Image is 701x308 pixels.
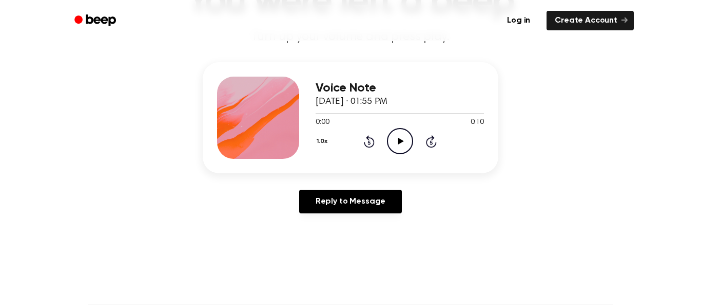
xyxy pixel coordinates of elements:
button: 1.0x [316,133,331,150]
a: Reply to Message [299,190,402,213]
h3: Voice Note [316,81,484,95]
span: 0:00 [316,117,329,128]
a: Create Account [547,11,634,30]
span: [DATE] · 01:55 PM [316,97,387,106]
a: Log in [497,9,540,32]
a: Beep [67,11,125,31]
span: 0:10 [471,117,484,128]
